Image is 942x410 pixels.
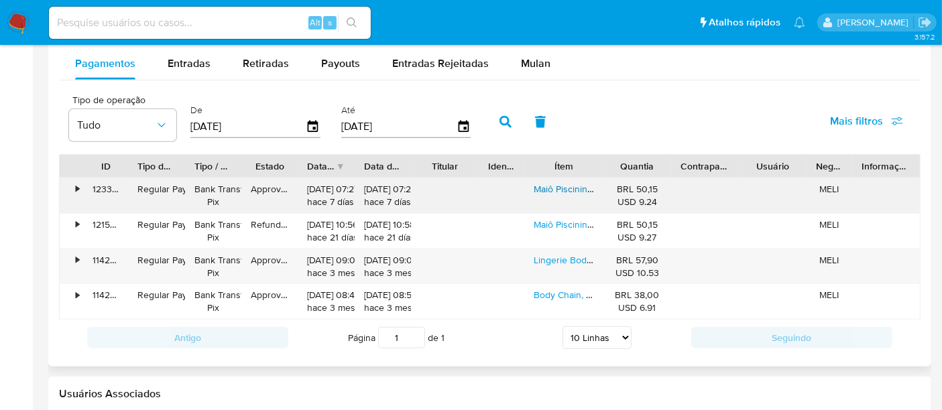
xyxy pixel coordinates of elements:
h2: Usuários Associados [59,387,921,401]
span: s [328,16,332,29]
span: 3.157.2 [915,31,935,42]
span: Atalhos rápidos [709,15,780,29]
a: Notificações [794,17,805,28]
p: renato.lopes@mercadopago.com.br [837,16,913,29]
button: search-icon [338,13,365,32]
span: Alt [310,16,320,29]
input: Pesquise usuários ou casos... [49,14,371,31]
a: Sair [918,15,932,29]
